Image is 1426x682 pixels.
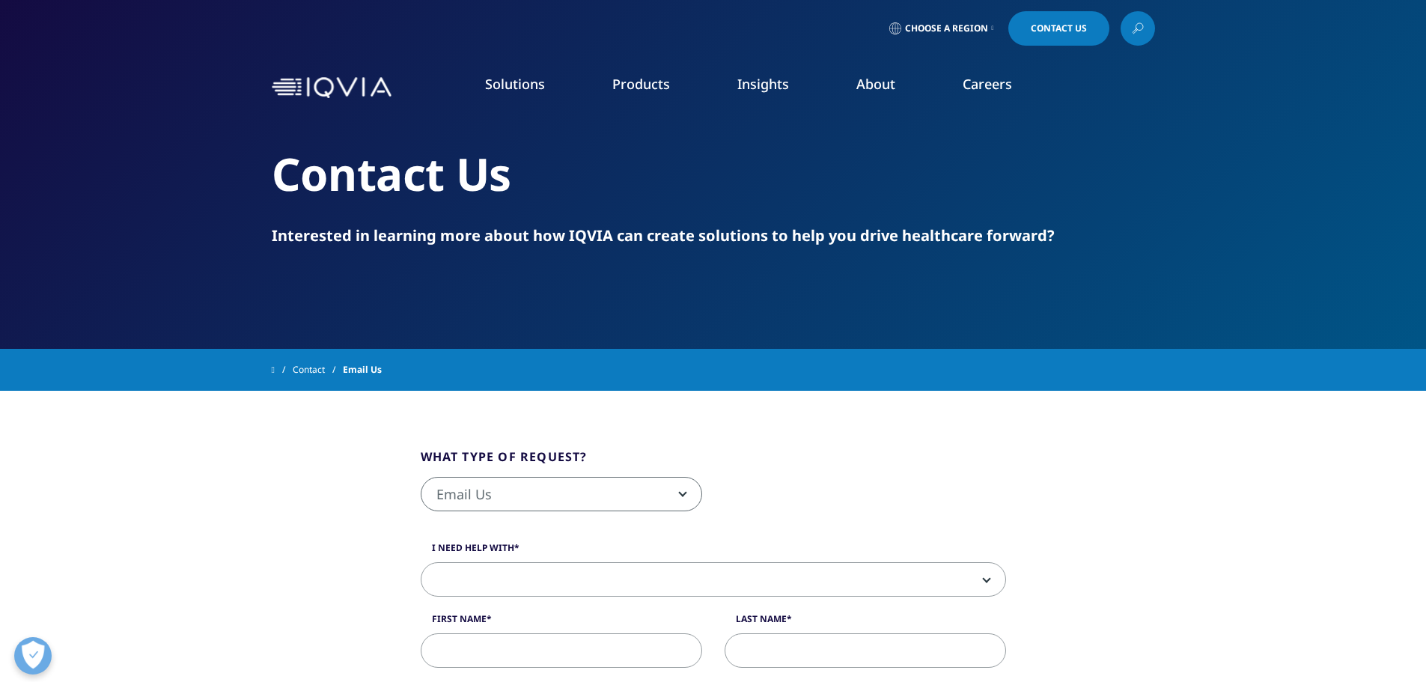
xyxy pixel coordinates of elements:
div: Interested in learning more about how IQVIA can create solutions to help you drive healthcare for... [272,225,1155,246]
img: IQVIA Healthcare Information Technology and Pharma Clinical Research Company [272,77,391,99]
label: First Name [421,612,702,633]
span: Email Us [343,356,382,383]
a: Contact Us [1008,11,1109,46]
legend: What type of request? [421,448,588,477]
h2: Contact Us [272,146,1155,202]
span: Email Us [421,477,702,511]
label: Last Name [725,612,1006,633]
span: Email Us [421,478,701,512]
a: Insights [737,75,789,93]
a: Products [612,75,670,93]
a: Contact [293,356,343,383]
a: About [856,75,895,93]
button: Open Preferences [14,637,52,675]
a: Careers [963,75,1012,93]
span: Choose a Region [905,22,988,34]
nav: Primary [397,52,1155,123]
a: Solutions [485,75,545,93]
label: I need help with [421,541,1006,562]
span: Contact Us [1031,24,1087,33]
